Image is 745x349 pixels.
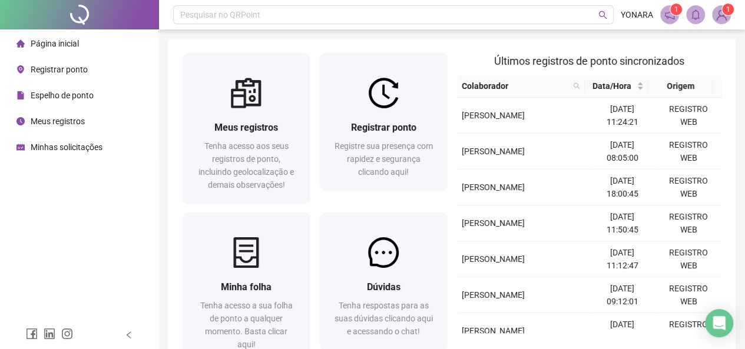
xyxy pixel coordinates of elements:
span: Tenha respostas para as suas dúvidas clicando aqui e acessando o chat! [335,301,433,336]
td: [DATE] 11:12:47 [589,241,655,277]
span: [PERSON_NAME] [462,218,525,228]
td: [DATE] 18:00:05 [589,313,655,349]
th: Data/Hora [585,75,649,98]
span: Página inicial [31,39,79,48]
span: [PERSON_NAME] [462,111,525,120]
span: Espelho de ponto [31,91,94,100]
td: REGISTRO WEB [655,98,721,134]
td: [DATE] 11:24:21 [589,98,655,134]
span: [PERSON_NAME] [462,182,525,192]
td: [DATE] 11:50:45 [589,205,655,241]
span: Últimos registros de ponto sincronizados [494,55,684,67]
span: Registre sua presença com rapidez e segurança clicando aqui! [335,141,433,177]
span: Tenha acesso aos seus registros de ponto, incluindo geolocalização e demais observações! [198,141,294,190]
span: search [573,82,580,89]
td: REGISTRO WEB [655,313,721,349]
span: linkedin [44,328,55,340]
span: Meus registros [214,122,278,133]
span: left [125,331,133,339]
td: [DATE] 09:12:01 [589,277,655,313]
span: Colaborador [462,79,568,92]
a: Meus registrosTenha acesso aos seus registros de ponto, incluindo geolocalização e demais observa... [183,53,310,203]
span: [PERSON_NAME] [462,290,525,300]
span: search [571,77,582,95]
span: Registrar ponto [351,122,416,133]
span: Tenha acesso a sua folha de ponto a qualquer momento. Basta clicar aqui! [200,301,293,349]
span: [PERSON_NAME] [462,326,525,335]
span: schedule [16,143,25,151]
span: facebook [26,328,38,340]
span: Dúvidas [367,281,400,293]
span: home [16,39,25,48]
span: [PERSON_NAME] [462,254,525,264]
td: [DATE] 08:05:00 [589,134,655,169]
span: [PERSON_NAME] [462,147,525,156]
td: REGISTRO WEB [655,134,721,169]
span: search [598,11,607,19]
td: REGISTRO WEB [655,241,721,277]
span: 1 [726,5,730,14]
span: 1 [674,5,678,14]
td: [DATE] 18:00:45 [589,169,655,205]
span: YONARA [621,8,653,21]
span: environment [16,65,25,74]
span: Minha folha [221,281,271,293]
td: REGISTRO WEB [655,169,721,205]
img: 90981 [713,6,730,24]
td: REGISTRO WEB [655,277,721,313]
span: instagram [61,328,73,340]
span: Meus registros [31,117,85,126]
span: Data/Hora [590,79,635,92]
span: bell [690,9,701,20]
td: REGISTRO WEB [655,205,721,241]
span: Registrar ponto [31,65,88,74]
span: notification [664,9,675,20]
span: Minhas solicitações [31,142,102,152]
sup: 1 [670,4,682,15]
sup: Atualize o seu contato no menu Meus Dados [722,4,734,15]
th: Origem [648,75,713,98]
a: Registrar pontoRegistre sua presença com rapidez e segurança clicando aqui! [320,53,448,190]
div: Open Intercom Messenger [705,309,733,337]
span: file [16,91,25,99]
span: clock-circle [16,117,25,125]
